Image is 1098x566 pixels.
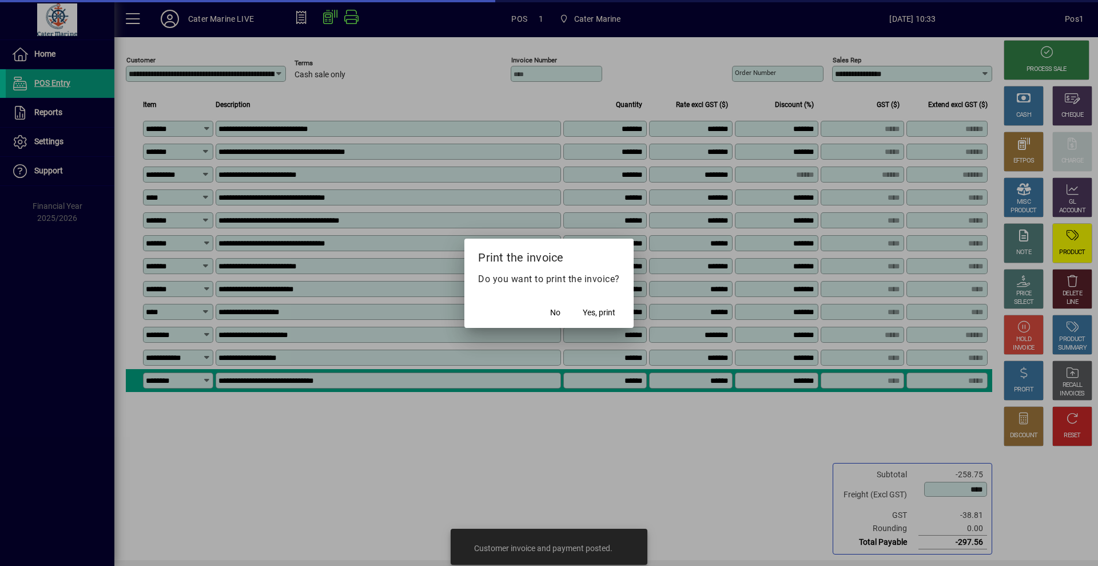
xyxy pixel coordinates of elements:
span: Yes, print [583,307,615,319]
h2: Print the invoice [464,239,634,272]
button: Yes, print [578,303,620,323]
button: No [537,303,574,323]
p: Do you want to print the invoice? [478,272,620,286]
span: No [550,307,560,319]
